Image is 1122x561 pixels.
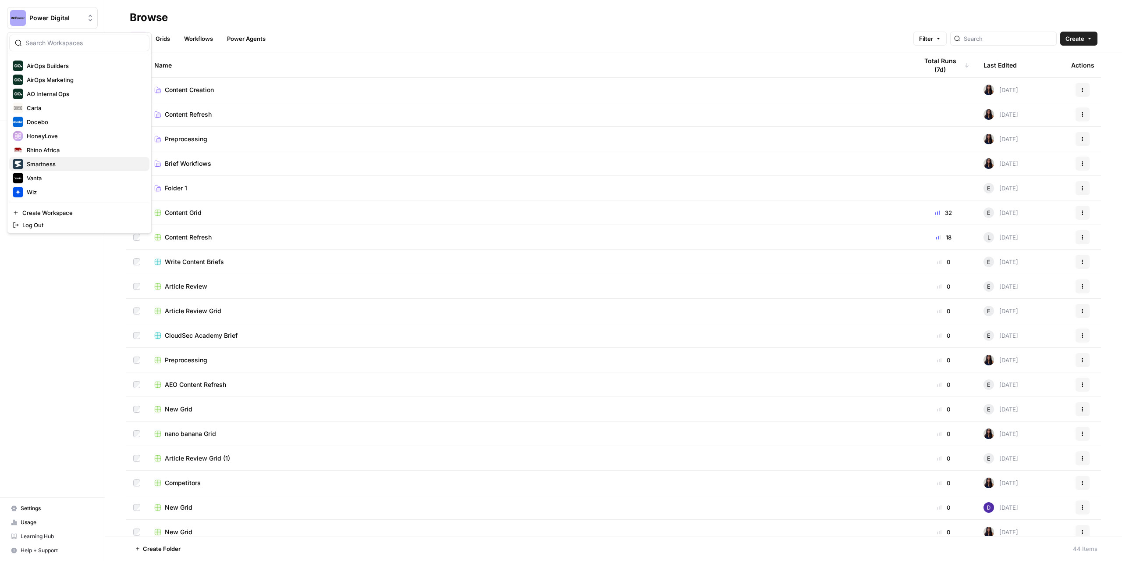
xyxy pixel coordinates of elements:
a: Brief Workflows [154,159,904,168]
a: nano banana Grid [154,429,904,438]
a: Write Content Briefs [154,257,904,266]
span: Preprocessing [165,356,207,364]
a: Log Out [9,219,149,231]
div: [DATE] [984,429,1018,439]
span: Write Content Briefs [165,257,224,266]
div: [DATE] [984,85,1018,95]
img: AirOps Marketing Logo [13,75,23,85]
span: Content Grid [165,208,202,217]
span: Content Refresh [165,233,212,242]
div: 0 [918,503,969,512]
input: Search Workspaces [25,39,144,47]
span: E [987,454,991,463]
span: Brief Workflows [165,159,211,168]
a: Folder 1 [154,184,904,193]
a: CloudSec Academy Brief [154,331,904,340]
span: Article Review [165,282,207,291]
a: Content Refresh [154,110,904,119]
div: [DATE] [984,379,1018,390]
a: Article Review Grid (1) [154,454,904,463]
img: rox323kbkgutb4wcij4krxobkpon [984,109,994,120]
div: 0 [918,307,969,315]
span: E [987,331,991,340]
div: 18 [918,233,969,242]
div: 0 [918,356,969,364]
span: CloudSec Academy Brief [165,331,238,340]
span: E [987,282,991,291]
img: rox323kbkgutb4wcij4krxobkpon [984,355,994,365]
span: Article Review Grid (1) [165,454,230,463]
span: E [987,307,991,315]
img: Rhino Africa Logo [13,145,23,155]
img: Wiz Logo [13,187,23,197]
span: E [987,257,991,266]
a: Content Refresh [154,233,904,242]
div: [DATE] [984,257,1018,267]
span: AirOps Builders [27,61,142,70]
span: New Grid [165,405,192,414]
span: Create Workspace [22,208,142,217]
img: Smartness Logo [13,159,23,169]
div: [DATE] [984,478,1018,488]
div: 0 [918,257,969,266]
div: 0 [918,380,969,389]
div: Last Edited [984,53,1017,77]
a: Create Workspace [9,207,149,219]
div: [DATE] [984,404,1018,414]
button: Filter [913,32,947,46]
span: E [987,208,991,217]
img: Vanta Logo [13,173,23,183]
button: Workspace: Power Digital [7,7,98,29]
div: [DATE] [984,527,1018,537]
span: E [987,184,991,193]
button: Create Folder [130,542,186,556]
span: Carta [27,104,142,112]
img: rox323kbkgutb4wcij4krxobkpon [984,478,994,488]
span: Power Digital [29,14,82,22]
span: E [987,380,991,389]
div: Browse [130,11,168,25]
span: Rhino Africa [27,146,142,154]
a: Preprocessing [154,356,904,364]
img: AO Internal Ops Logo [13,89,23,99]
div: [DATE] [984,306,1018,316]
a: Grids [150,32,175,46]
span: Create Folder [143,544,181,553]
span: Docebo [27,118,142,126]
img: rox323kbkgutb4wcij4krxobkpon [984,429,994,439]
div: 0 [918,479,969,487]
img: rox323kbkgutb4wcij4krxobkpon [984,85,994,95]
div: [DATE] [984,502,1018,513]
div: Actions [1071,53,1094,77]
span: Preprocessing [165,135,207,143]
a: AEO Content Refresh [154,380,904,389]
div: [DATE] [984,453,1018,464]
a: Learning Hub [7,529,98,543]
div: 32 [918,208,969,217]
span: Smartness [27,160,142,168]
span: E [987,405,991,414]
a: New Grid [154,405,904,414]
a: Content Grid [154,208,904,217]
a: New Grid [154,503,904,512]
a: Article Review [154,282,904,291]
button: Help + Support [7,543,98,557]
div: Total Runs (7d) [918,53,969,77]
span: Create [1065,34,1084,43]
span: Learning Hub [21,532,94,540]
div: [DATE] [984,330,1018,341]
a: All [130,32,147,46]
div: 44 Items [1073,544,1097,553]
div: [DATE] [984,158,1018,169]
span: Wiz [27,188,142,197]
a: Settings [7,501,98,515]
span: Settings [21,504,94,512]
a: Workflows [179,32,218,46]
div: 0 [918,405,969,414]
img: rox323kbkgutb4wcij4krxobkpon [984,134,994,144]
span: Content Creation [165,86,214,94]
span: AO Internal Ops [27,89,142,98]
div: [DATE] [984,207,1018,218]
span: L [987,233,991,242]
div: [DATE] [984,281,1018,292]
